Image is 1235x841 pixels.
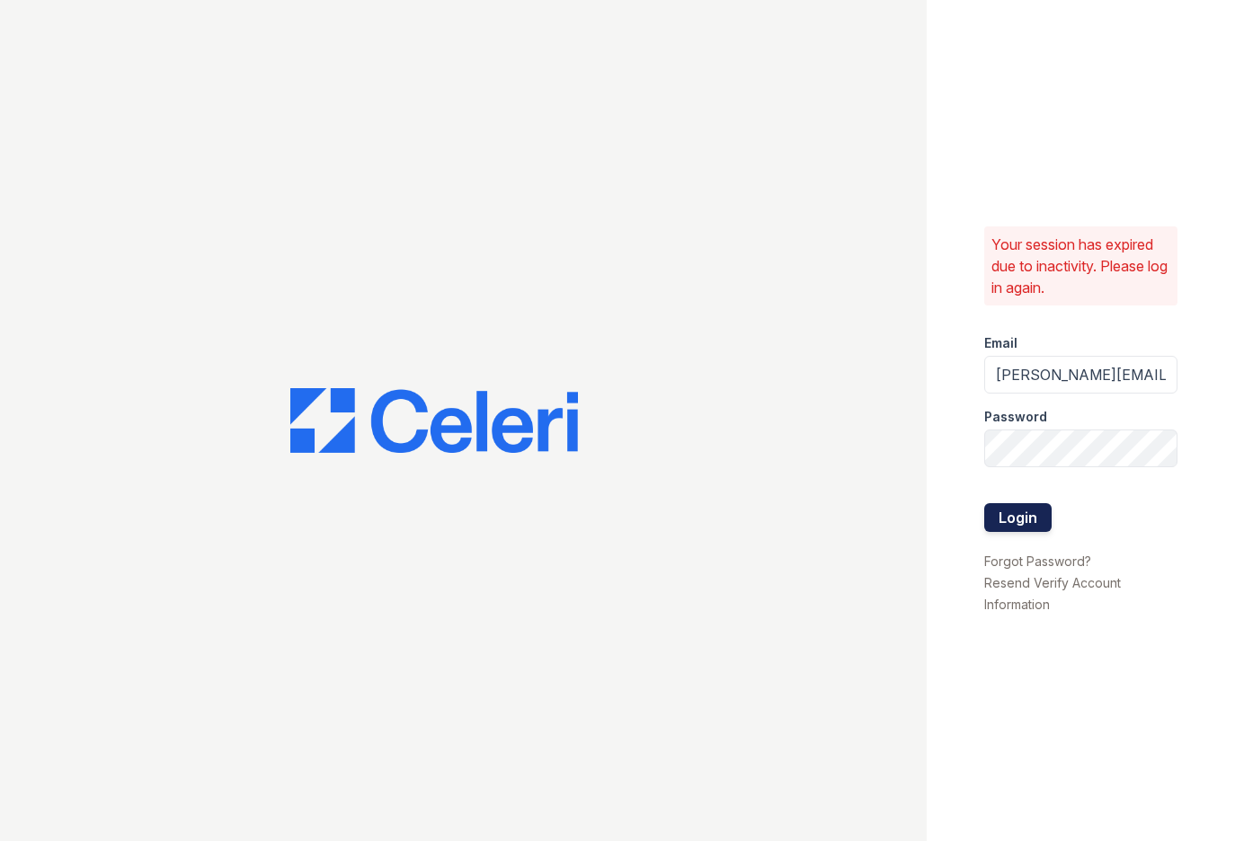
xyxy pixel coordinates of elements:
[984,408,1047,426] label: Password
[984,334,1017,352] label: Email
[984,503,1052,532] button: Login
[984,575,1121,612] a: Resend Verify Account Information
[290,388,578,453] img: CE_Logo_Blue-a8612792a0a2168367f1c8372b55b34899dd931a85d93a1a3d3e32e68fde9ad4.png
[991,234,1171,298] p: Your session has expired due to inactivity. Please log in again.
[984,553,1091,569] a: Forgot Password?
